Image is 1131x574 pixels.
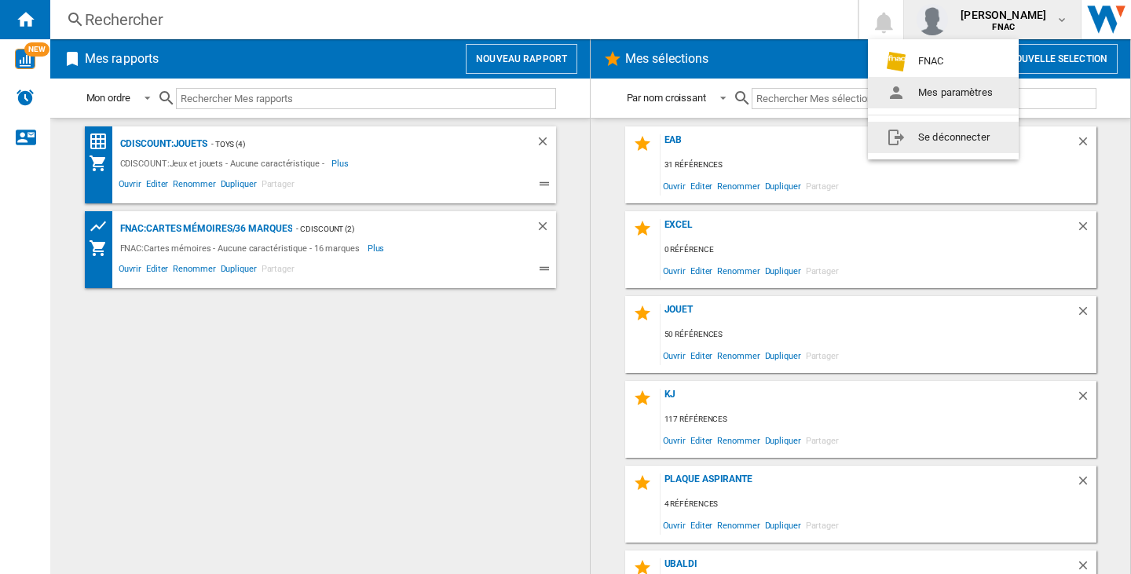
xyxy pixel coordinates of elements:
button: FNAC [868,46,1019,77]
button: Mes paramètres [868,77,1019,108]
button: Se déconnecter [868,122,1019,153]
